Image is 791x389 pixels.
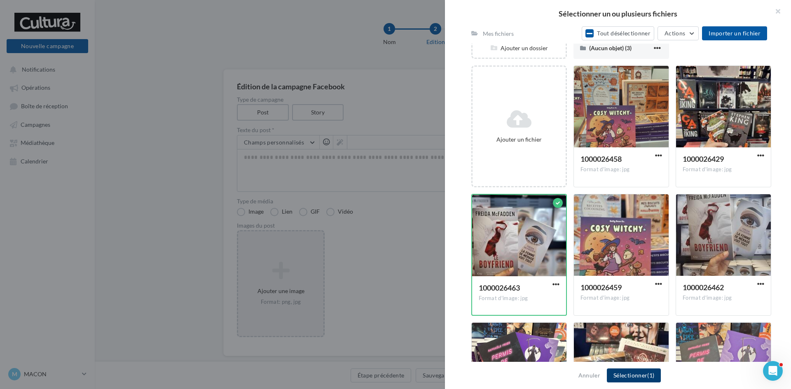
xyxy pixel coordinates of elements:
button: Actions [658,26,699,40]
div: Format d'image: jpg [580,294,662,302]
span: Importer un fichier [709,30,761,37]
div: Ajouter un dossier [473,44,566,52]
button: Sélectionner(1) [607,368,661,382]
span: (Aucun objet) (3) [589,44,632,51]
span: 1000026429 [683,154,724,163]
span: (1) [647,372,654,379]
span: 1000026463 [479,283,520,292]
div: Format d'image: jpg [683,166,764,173]
span: 1000026462 [683,283,724,292]
button: Importer un fichier [702,26,767,40]
div: Ajouter un fichier [476,135,562,144]
div: Format d'image: jpg [580,166,662,173]
button: Annuler [575,370,604,380]
span: Actions [665,30,685,37]
span: 1000026458 [580,154,622,163]
div: Format d'image: jpg [683,294,764,302]
span: 1000026459 [580,283,622,292]
h2: Sélectionner un ou plusieurs fichiers [458,10,778,17]
iframe: Intercom live chat [763,361,783,381]
div: Mes fichiers [483,30,514,38]
div: Format d'image: jpg [479,295,559,302]
button: Tout désélectionner [582,26,654,40]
